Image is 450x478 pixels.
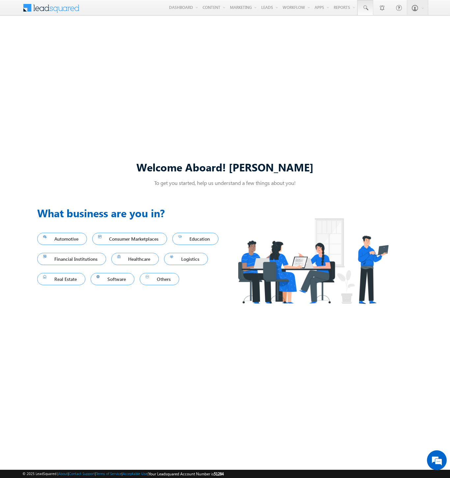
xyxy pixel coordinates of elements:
[146,275,173,284] span: Others
[69,471,95,476] a: Contact Support
[37,160,413,174] div: Welcome Aboard! [PERSON_NAME]
[123,471,148,476] a: Acceptable Use
[149,471,224,476] span: Your Leadsquared Account Number is
[225,205,401,317] img: Industry.png
[37,205,225,221] h3: What business are you in?
[97,275,129,284] span: Software
[43,254,100,263] span: Financial Institutions
[98,234,161,243] span: Consumer Marketplaces
[43,275,79,284] span: Real Estate
[58,471,68,476] a: About
[178,234,212,243] span: Education
[22,471,224,477] span: © 2025 LeadSquared | | | | |
[96,471,122,476] a: Terms of Service
[214,471,224,476] span: 51284
[117,254,153,263] span: Healthcare
[43,234,81,243] span: Automotive
[170,254,202,263] span: Logistics
[37,179,413,186] p: To get you started, help us understand a few things about you!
